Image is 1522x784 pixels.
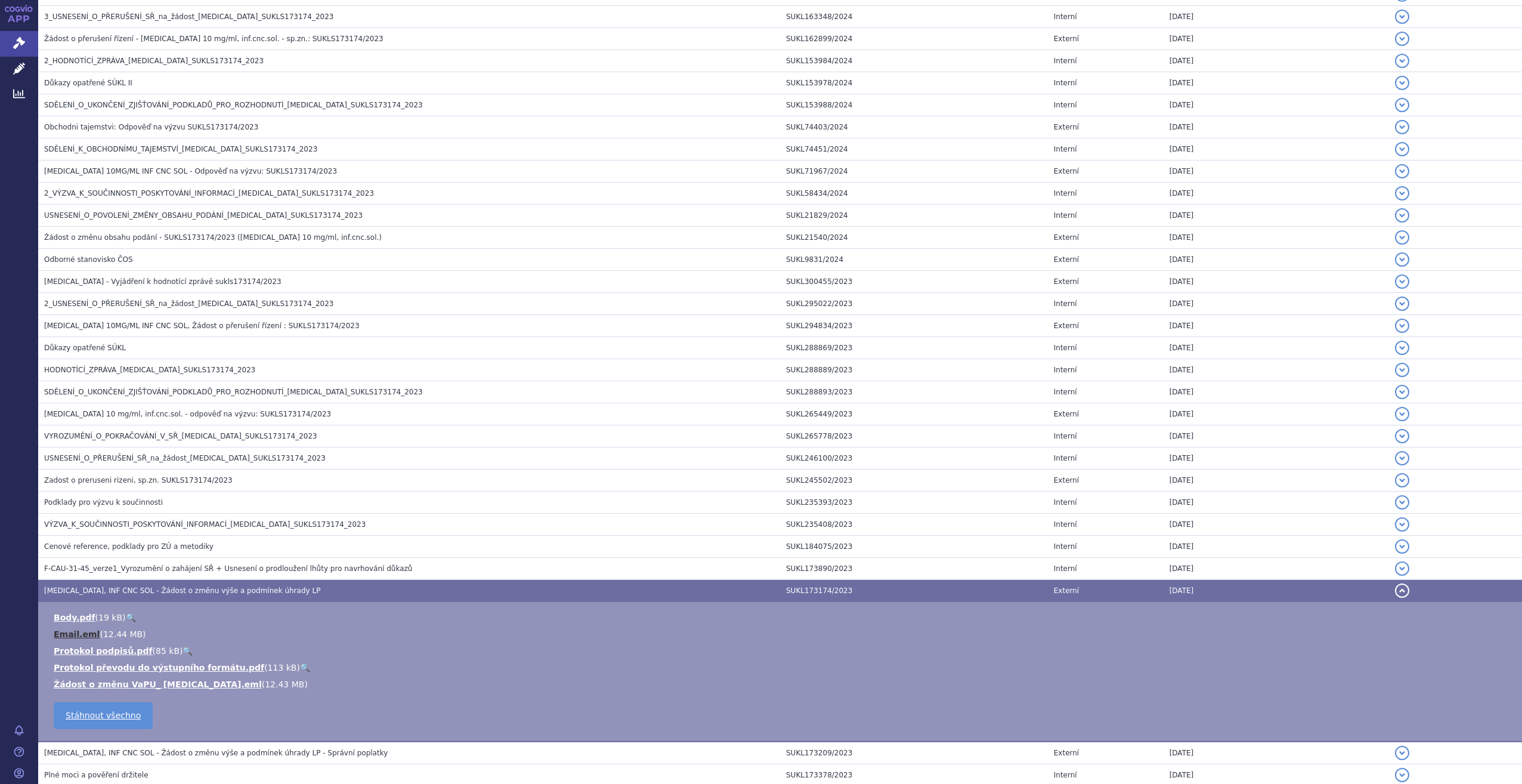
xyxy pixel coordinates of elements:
[1054,520,1077,529] span: Interní
[1395,186,1409,200] button: detail
[44,189,374,197] span: 2_VÝZVA_K_SOUČINNOSTI_POSKYTOVÁNÍ_INFORMACÍ_OPDIVO_SUKLS173174_2023
[1164,94,1390,116] td: [DATE]
[54,678,1510,690] li: ( )
[54,628,1510,640] li: ( )
[780,160,1048,183] td: SUKL71967/2024
[54,646,153,656] a: Protokol podpisů.pdf
[780,28,1048,50] td: SUKL162899/2024
[1395,120,1409,134] button: detail
[1395,164,1409,178] button: detail
[44,211,363,220] span: USNESENÍ_O_POVOLENÍ_ZMĚNY_OBSAHU_PODÁNÍ_OPDIVO_SUKLS173174_2023
[1164,138,1390,160] td: [DATE]
[44,587,320,595] span: OPDIVO, INF CNC SOL - Žádost o změnu výše a podmínek úhrady LP
[1054,35,1079,43] span: Externí
[54,645,1510,657] li: ( )
[1054,255,1079,264] span: Externí
[1164,425,1390,447] td: [DATE]
[1054,79,1077,87] span: Interní
[1395,746,1409,760] button: detail
[44,749,388,757] span: OPDIVO, INF CNC SOL - Žádost o změnu výše a podmínek úhrady LP - Správní poplatky
[44,476,233,484] span: Zadost o preruseni rizeni, sp.zn. SUKLS173174/2023
[1395,451,1409,465] button: detail
[1054,388,1077,396] span: Interní
[1395,142,1409,156] button: detail
[1395,517,1409,532] button: detail
[1054,189,1077,197] span: Interní
[1395,429,1409,443] button: detail
[1054,123,1079,131] span: Externí
[44,145,317,153] span: SDĚLENÍ_K_OBCHODNÍMU_TAJEMSTVÍ_OPDIVO_SUKLS173174_2023
[780,403,1048,425] td: SUKL265449/2023
[1164,359,1390,381] td: [DATE]
[1395,539,1409,554] button: detail
[44,233,382,242] span: Žádost o změnu obsahu podání - SUKLS173174/2023 (Opdivo 10 mg/ml, inf.cnc.sol.)
[1054,771,1077,779] span: Interní
[1054,167,1079,175] span: Externí
[780,742,1048,764] td: SUKL173209/2023
[44,498,163,507] span: Podklady pro výzvu k součinnosti
[182,646,193,656] a: 🔍
[44,255,133,264] span: Odborné stanovisko ČOS
[1164,28,1390,50] td: [DATE]
[1164,271,1390,293] td: [DATE]
[1395,98,1409,112] button: detail
[44,344,126,352] span: Důkazy opatřené SÚKL
[1395,10,1409,24] button: detail
[44,57,264,65] span: 2_HODNOTÍCÍ_ZPRÁVA_OPDIVO_SUKLS173174_2023
[44,300,333,308] span: 2_USNESENÍ_O_PŘERUŠENÍ_SŘ_na_žádost_OPDIVO_SUKLS173174_2023
[780,227,1048,249] td: SUKL21540/2024
[1054,542,1077,551] span: Interní
[1054,57,1077,65] span: Interní
[1054,322,1079,330] span: Externí
[780,6,1048,28] td: SUKL163348/2024
[265,680,304,689] span: 12.43 MB
[1395,363,1409,377] button: detail
[1054,211,1077,220] span: Interní
[98,613,122,622] span: 19 kB
[780,492,1048,514] td: SUKL235393/2023
[780,558,1048,580] td: SUKL173890/2023
[780,447,1048,470] td: SUKL246100/2023
[1395,584,1409,598] button: detail
[44,13,333,21] span: 3_USNESENÍ_O_PŘERUŠENÍ_SŘ_na_žádost_OPDIVO_SUKLS173174_2023
[1164,447,1390,470] td: [DATE]
[1164,50,1390,72] td: [DATE]
[1164,492,1390,514] td: [DATE]
[1395,768,1409,782] button: detail
[780,249,1048,271] td: SUKL9831/2024
[1054,564,1077,573] span: Interní
[156,646,180,656] span: 85 kB
[780,536,1048,558] td: SUKL184075/2023
[780,425,1048,447] td: SUKL265778/2023
[1054,432,1077,440] span: Interní
[1054,454,1077,462] span: Interní
[1395,252,1409,267] button: detail
[268,663,297,672] span: 113 kB
[54,702,153,729] a: Stáhnout všechno
[54,613,95,622] a: Body.pdf
[1054,145,1077,153] span: Interní
[54,663,264,672] a: Protokol převodu do výstupního formátu.pdf
[1054,366,1077,374] span: Interní
[44,454,326,462] span: USNESENÍ_O_PŘERUŠENÍ_SŘ_na_žádost_OPDIVO_SUKLS173174_2023
[1054,410,1079,418] span: Externí
[44,277,281,286] span: OPDIVO - Vyjádření k hodnotící zprávě sukls173174/2023
[1395,473,1409,487] button: detail
[780,293,1048,315] td: SUKL295022/2023
[44,79,132,87] span: Důkazy opatřené SÚKL II
[1054,300,1077,308] span: Interní
[780,359,1048,381] td: SUKL288889/2023
[44,101,423,109] span: SDĚLENÍ_O_UKONČENÍ_ZJIŠŤOVÁNÍ_PODKLADŮ_PRO_ROZHODNUTÍ_OPDIVO_SUKLS173174_2023
[1395,297,1409,311] button: detail
[1164,249,1390,271] td: [DATE]
[780,94,1048,116] td: SUKL153988/2024
[780,205,1048,227] td: SUKL21829/2024
[300,663,310,672] a: 🔍
[44,771,149,779] span: Plné moci a pověření držitele
[1164,536,1390,558] td: [DATE]
[1395,407,1409,421] button: detail
[1054,498,1077,507] span: Interní
[1164,72,1390,94] td: [DATE]
[780,72,1048,94] td: SUKL153978/2024
[1164,514,1390,536] td: [DATE]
